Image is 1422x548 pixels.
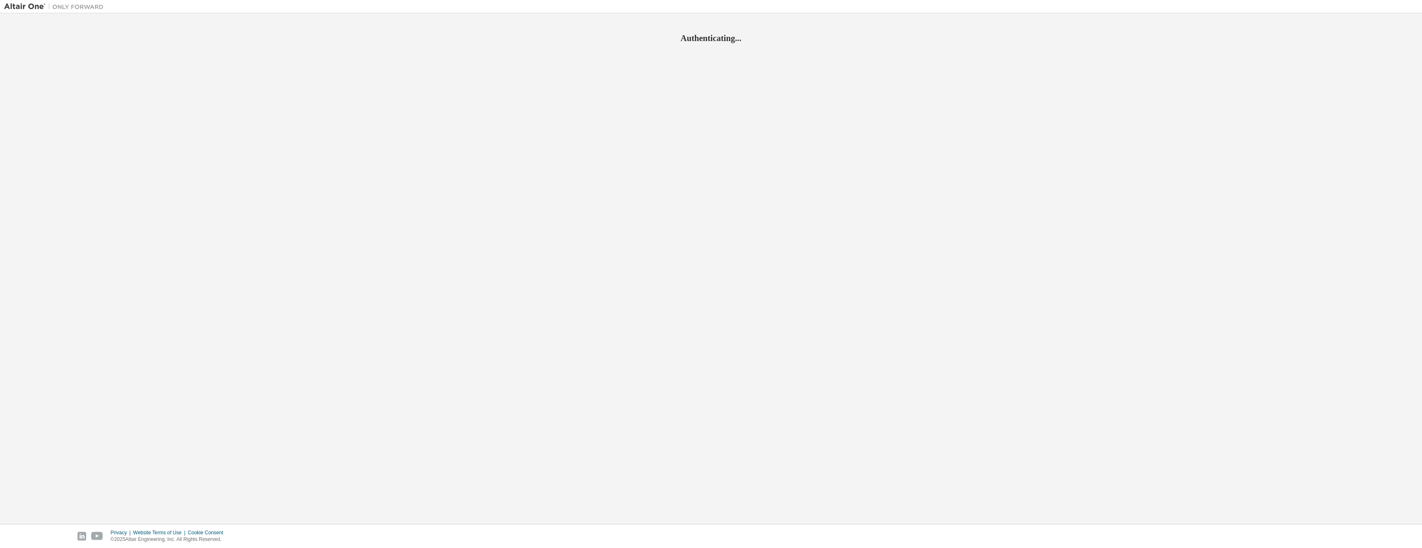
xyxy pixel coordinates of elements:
[133,529,188,536] div: Website Terms of Use
[111,529,133,536] div: Privacy
[188,529,228,536] div: Cookie Consent
[91,532,103,541] img: youtube.svg
[111,536,228,543] p: © 2025 Altair Engineering, Inc. All Rights Reserved.
[4,2,108,11] img: Altair One
[77,532,86,541] img: linkedin.svg
[4,33,1418,44] h2: Authenticating...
